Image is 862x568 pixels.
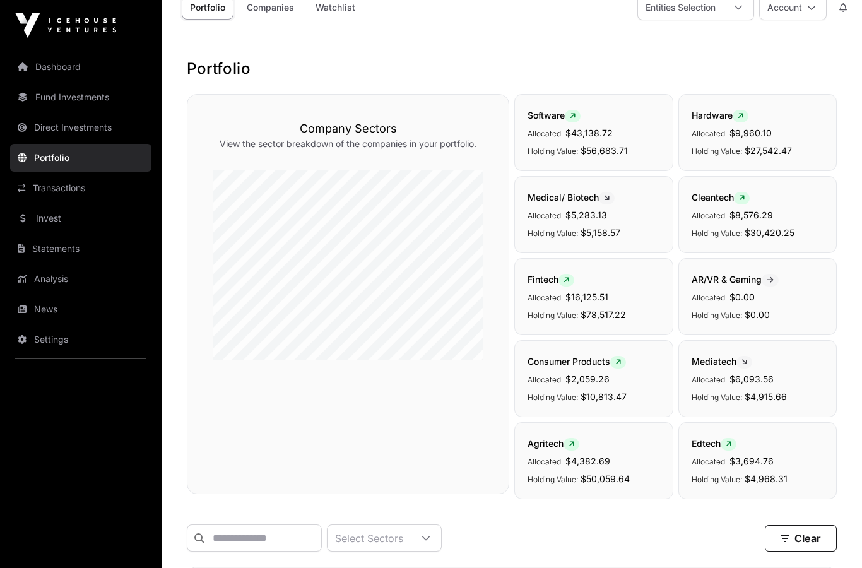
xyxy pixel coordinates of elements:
a: Transactions [10,174,151,202]
span: Mediatech [692,356,752,367]
span: Agritech [528,438,579,449]
img: Icehouse Ventures Logo [15,13,116,38]
span: Allocated: [692,457,727,466]
a: Dashboard [10,53,151,81]
span: Holding Value: [692,311,742,320]
span: $4,382.69 [565,456,610,466]
span: Holding Value: [528,311,578,320]
h3: Company Sectors [213,120,483,138]
span: $78,517.22 [581,309,626,320]
span: $16,125.51 [565,292,608,302]
span: Allocated: [528,457,563,466]
span: Consumer Products [528,356,626,367]
iframe: Chat Widget [799,507,862,568]
span: $4,915.66 [745,391,787,402]
span: Holding Value: [692,475,742,484]
span: $4,968.31 [745,473,788,484]
a: Invest [10,204,151,232]
span: Software [528,110,581,121]
h1: Portfolio [187,59,837,79]
span: $0.00 [729,292,755,302]
span: Edtech [692,438,736,449]
span: AR/VR & Gaming [692,274,779,285]
span: Holding Value: [692,393,742,402]
span: Allocated: [528,375,563,384]
span: Holding Value: [528,228,578,238]
span: $5,158.57 [581,227,620,238]
span: Allocated: [692,129,727,138]
span: $10,813.47 [581,391,627,402]
span: $30,420.25 [745,227,794,238]
span: $9,960.10 [729,127,772,138]
span: $50,059.64 [581,473,630,484]
span: Allocated: [692,211,727,220]
span: $8,576.29 [729,210,773,220]
a: Settings [10,326,151,353]
span: Holding Value: [528,393,578,402]
span: $0.00 [745,309,770,320]
span: Fintech [528,274,574,285]
a: Portfolio [10,144,151,172]
div: Select Sectors [328,525,411,551]
span: $6,093.56 [729,374,774,384]
p: View the sector breakdown of the companies in your portfolio. [213,138,483,150]
span: Holding Value: [692,228,742,238]
span: Holding Value: [528,475,578,484]
button: Clear [765,525,837,552]
span: $3,694.76 [729,456,774,466]
span: Holding Value: [692,146,742,156]
a: Fund Investments [10,83,151,111]
span: Allocated: [692,293,727,302]
span: Allocated: [528,293,563,302]
span: Medical/ Biotech [528,192,615,203]
span: Holding Value: [528,146,578,156]
span: $27,542.47 [745,145,792,156]
a: Statements [10,235,151,263]
span: $2,059.26 [565,374,610,384]
a: News [10,295,151,323]
a: Direct Investments [10,114,151,141]
a: Analysis [10,265,151,293]
span: Hardware [692,110,748,121]
span: $43,138.72 [565,127,613,138]
span: Allocated: [692,375,727,384]
span: Allocated: [528,129,563,138]
span: $5,283.13 [565,210,607,220]
span: Cleantech [692,192,750,203]
span: Allocated: [528,211,563,220]
span: $56,683.71 [581,145,628,156]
